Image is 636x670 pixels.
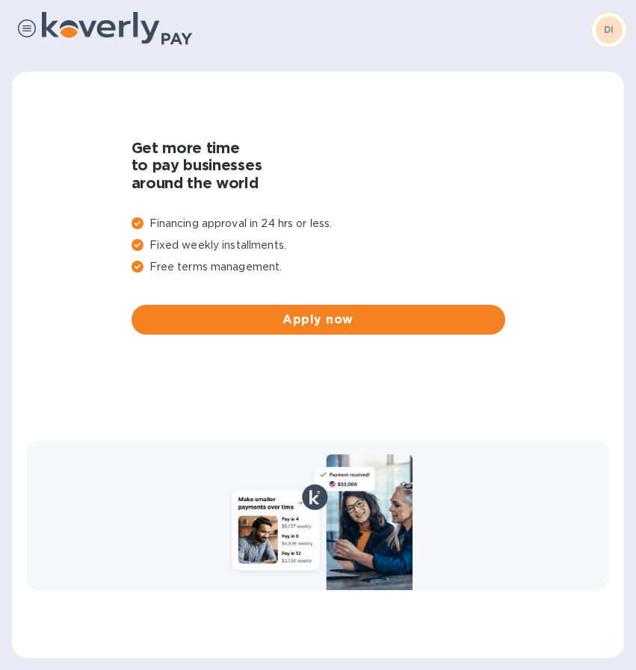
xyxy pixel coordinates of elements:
[132,216,505,232] p: Financing approval in 24 hrs or less.
[132,305,505,335] button: Apply now
[604,24,614,35] b: DI
[132,259,505,275] p: Free terms management.
[132,140,505,192] h1: Get more time to pay businesses around the world
[132,238,505,253] p: Fixed weekly installments.
[143,311,493,329] span: Apply now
